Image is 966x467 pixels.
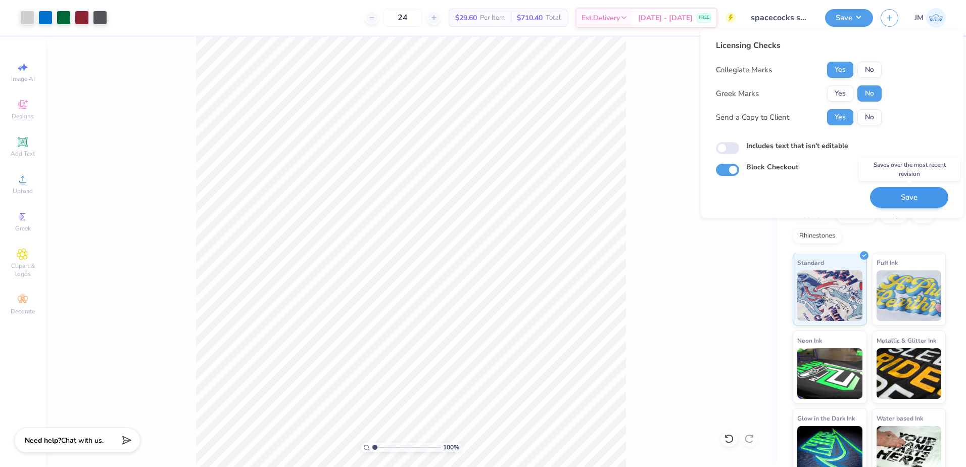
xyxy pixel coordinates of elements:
div: Rhinestones [793,228,842,244]
span: Add Text [11,150,35,158]
span: $29.60 [455,13,477,23]
span: Puff Ink [877,257,898,268]
span: $710.40 [517,13,543,23]
span: Metallic & Glitter Ink [877,335,936,346]
div: Licensing Checks [716,39,882,52]
button: Save [825,9,873,27]
span: 100 % [443,443,459,452]
div: Saves over the most recent revision [859,158,960,181]
span: Per Item [480,13,505,23]
span: Greek [15,224,31,232]
span: Standard [797,257,824,268]
button: No [857,85,882,102]
span: Neon Ink [797,335,822,346]
span: Designs [12,112,34,120]
span: [DATE] - [DATE] [638,13,693,23]
span: Image AI [11,75,35,83]
span: Total [546,13,561,23]
label: Includes text that isn't editable [746,141,848,151]
label: Block Checkout [746,162,798,172]
span: Upload [13,187,33,195]
span: FREE [699,14,709,21]
button: Yes [827,62,853,78]
a: JM [914,8,946,28]
span: Decorate [11,307,35,315]
span: Chat with us. [61,436,104,445]
img: Puff Ink [877,270,942,321]
div: Collegiate Marks [716,64,772,76]
strong: Need help? [25,436,61,445]
input: – – [383,9,422,27]
button: No [857,62,882,78]
img: Metallic & Glitter Ink [877,348,942,399]
button: No [857,109,882,125]
button: Yes [827,109,853,125]
span: Water based Ink [877,413,923,424]
button: Yes [827,85,853,102]
img: Neon Ink [797,348,862,399]
img: Joshua Malaki [926,8,946,28]
button: Save [870,187,948,208]
input: Untitled Design [743,8,817,28]
span: JM [914,12,924,24]
div: Greek Marks [716,88,759,100]
span: Glow in the Dark Ink [797,413,855,424]
div: Send a Copy to Client [716,112,789,123]
span: Est. Delivery [582,13,620,23]
span: Clipart & logos [5,262,40,278]
img: Standard [797,270,862,321]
